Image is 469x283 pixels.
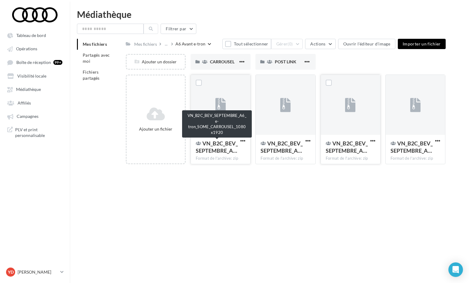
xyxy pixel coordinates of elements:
[4,70,66,81] a: Visibilité locale
[18,269,58,275] p: [PERSON_NAME]
[4,84,66,95] a: Médiathèque
[403,41,441,46] span: Importer un fichier
[15,127,62,138] span: PLV et print personnalisable
[129,126,182,132] div: Ajouter un fichier
[16,33,46,38] span: Tableau de bord
[391,156,440,161] div: Format de l'archive: zip
[4,43,66,54] a: Opérations
[288,42,293,46] span: (0)
[4,111,66,122] a: Campagnes
[83,42,107,47] span: Mes fichiers
[310,41,325,46] span: Actions
[326,156,375,161] div: Format de l'archive: zip
[127,59,185,65] div: Ajouter un dossier
[398,39,446,49] button: Importer un fichier
[17,114,38,119] span: Campagnes
[261,156,310,161] div: Format de l'archive: zip
[326,140,368,154] span: VN_B2C_BEV_SEPTEMBRE_A6_e-tron_SOME_PL_1080x1080
[182,110,252,138] div: VN_B2C_BEV_SEPTEMBRE_A6_e-tron_SOME_CARROUSEL_1080x1920
[134,41,157,47] div: Mes fichiers
[222,39,271,49] button: Tout sélectionner
[83,69,100,81] span: Fichiers partagés
[4,30,66,41] a: Tableau de bord
[4,97,66,108] a: Affiliés
[77,10,462,19] div: Médiathèque
[271,39,303,49] button: Gérer(0)
[261,140,303,154] span: VN_B2C_BEV_SEPTEMBRE_A6_e-tron_SOME_PL_1080x1920
[210,59,234,64] span: CARROUSEL
[8,269,14,275] span: YD
[161,24,196,34] button: Filtrer par
[338,39,395,49] button: Ouvrir l'éditeur d'image
[275,59,296,64] span: POST LINK
[4,124,66,141] a: PLV et print personnalisable
[164,40,169,48] div: ...
[53,60,62,65] div: 99+
[16,46,37,52] span: Opérations
[17,73,46,78] span: Visibilité locale
[18,100,31,105] span: Affiliés
[196,140,238,154] span: VN_B2C_BEV_SEPTEMBRE_A6_e-tron_SOME_CARROUSEL_1080x1920
[305,39,335,49] button: Actions
[391,140,433,154] span: VN_B2C_BEV_SEPTEMBRE_A6_e-tron_SOME_CARROUSEL_1080x1080
[196,156,245,161] div: Format de l'archive: zip
[16,87,41,92] span: Médiathèque
[5,266,65,278] a: YD [PERSON_NAME]
[175,41,205,47] div: A6 Avant e-tron
[83,52,110,64] span: Partagés avec moi
[4,57,66,68] a: Boîte de réception 99+
[448,262,463,277] div: Open Intercom Messenger
[16,60,51,65] span: Boîte de réception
